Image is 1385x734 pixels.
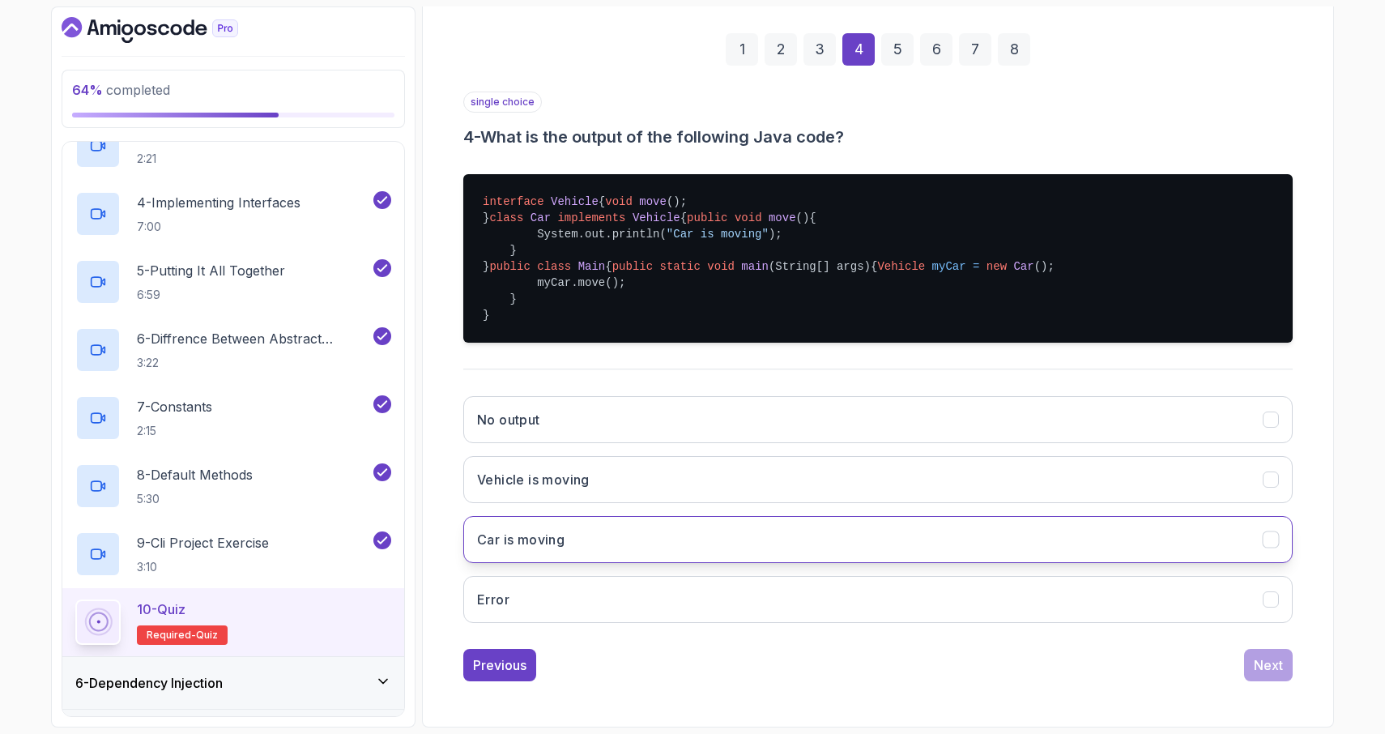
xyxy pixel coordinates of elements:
[75,327,391,373] button: 6-Diffrence Between Abstract Classes And Interfaces3:22
[769,211,796,224] span: move
[137,491,253,507] p: 5:30
[463,576,1293,623] button: Error
[137,329,370,348] p: 6 - Diffrence Between Abstract Classes And Interfaces
[463,174,1293,343] pre: { ; } { { System.out.println( ); } } { { (); myCar.move(); } }
[137,559,269,575] p: 3:10
[147,629,196,642] span: Required-
[62,657,404,709] button: 6-Dependency Injection
[877,260,925,273] span: Vehicle
[477,470,590,489] h3: Vehicle is moving
[605,195,633,208] span: void
[137,423,212,439] p: 2:15
[75,395,391,441] button: 7-Constants2:15
[707,260,735,273] span: void
[75,463,391,509] button: 8-Default Methods5:30
[1244,649,1293,681] button: Next
[633,211,680,224] span: Vehicle
[137,151,315,167] p: 2:21
[75,673,223,693] h3: 6 - Dependency Injection
[463,456,1293,503] button: Vehicle is moving
[769,260,871,273] span: (String[] args)
[137,287,285,303] p: 6:59
[196,629,218,642] span: quiz
[537,260,571,273] span: class
[551,195,599,208] span: Vehicle
[75,259,391,305] button: 5-Putting It All Together6:59
[137,533,269,553] p: 9 - Cli Project Exercise
[920,33,952,66] div: 6
[1013,260,1033,273] span: Car
[477,590,509,609] h3: Error
[639,195,667,208] span: move
[75,531,391,577] button: 9-Cli Project Exercise3:10
[998,33,1030,66] div: 8
[75,191,391,237] button: 4-Implementing Interfaces7:00
[803,33,836,66] div: 3
[137,600,185,619] p: 10 - Quiz
[75,600,391,645] button: 10-QuizRequired-quiz
[62,17,275,43] a: Dashboard
[959,33,991,66] div: 7
[531,211,551,224] span: Car
[75,123,391,169] button: 3-Create Your First Interface2:21
[463,396,1293,443] button: No output
[489,211,523,224] span: class
[741,260,769,273] span: main
[667,228,769,241] span: "Car is moving"
[137,465,253,484] p: 8 - Default Methods
[687,211,727,224] span: public
[932,260,966,273] span: myCar
[137,219,300,235] p: 7:00
[463,126,1293,148] h3: 4 - What is the output of the following Java code?
[765,33,797,66] div: 2
[881,33,914,66] div: 5
[660,260,701,273] span: static
[987,260,1007,273] span: new
[137,261,285,280] p: 5 - Putting It All Together
[463,516,1293,563] button: Car is moving
[463,92,542,113] p: single choice
[1254,655,1283,675] div: Next
[612,260,653,273] span: public
[137,397,212,416] p: 7 - Constants
[477,410,540,429] h3: No output
[489,260,530,273] span: public
[726,33,758,66] div: 1
[557,211,625,224] span: implements
[796,211,810,224] span: ()
[473,655,526,675] div: Previous
[667,195,680,208] span: ()
[72,82,103,98] span: 64 %
[463,649,536,681] button: Previous
[137,193,300,212] p: 4 - Implementing Interfaces
[483,195,544,208] span: interface
[973,260,979,273] span: =
[578,260,606,273] span: Main
[735,211,762,224] span: void
[477,530,565,549] h3: Car is moving
[137,355,370,371] p: 3:22
[842,33,875,66] div: 4
[72,82,170,98] span: completed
